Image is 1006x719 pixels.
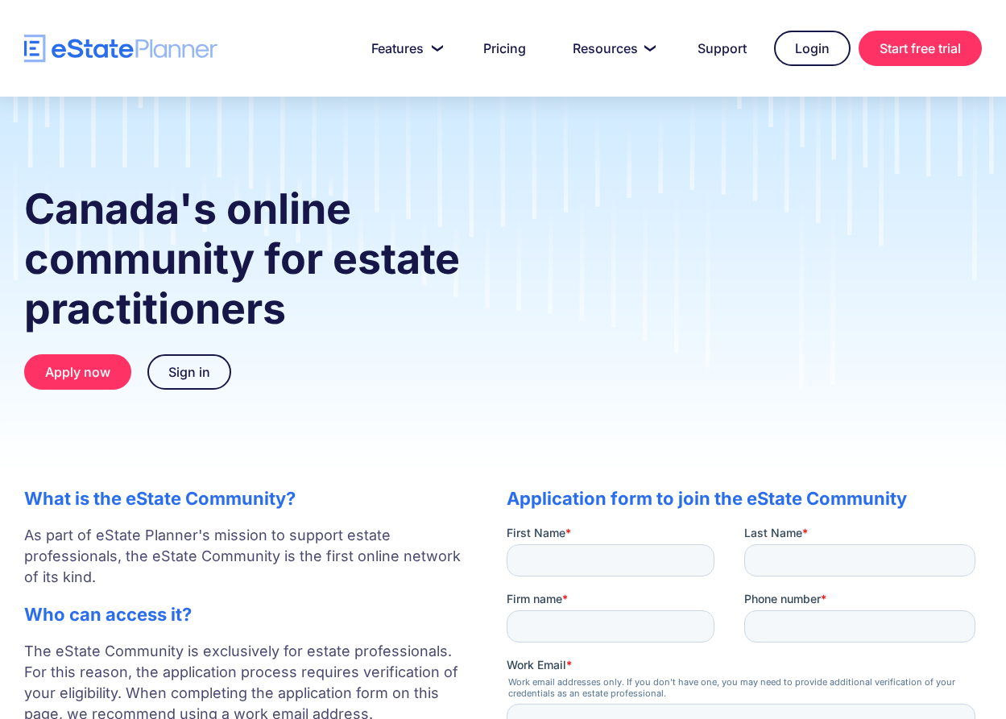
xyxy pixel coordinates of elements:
a: Login [774,31,851,66]
a: Pricing [464,32,545,64]
p: As part of eState Planner's mission to support estate professionals, the eState Community is the ... [24,525,474,588]
a: Sign in [147,354,231,390]
h2: What is the eState Community? [24,488,474,509]
h2: Application form to join the eState Community [507,488,982,509]
a: Start free trial [859,31,982,66]
h2: Who can access it? [24,604,474,625]
a: Features [352,32,456,64]
a: Resources [553,32,670,64]
a: Apply now [24,354,131,390]
a: Support [678,32,766,64]
strong: Canada's online community for estate practitioners [24,184,460,334]
a: home [24,35,217,63]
